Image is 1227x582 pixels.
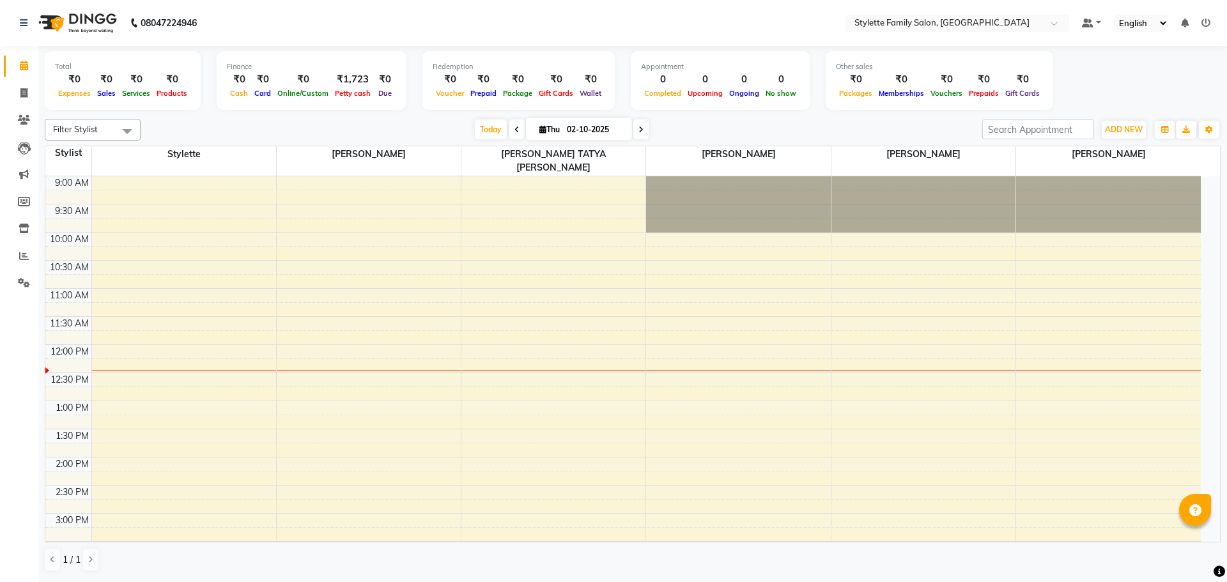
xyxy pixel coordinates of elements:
div: ₹0 [467,72,500,87]
input: 2025-10-02 [563,120,627,139]
iframe: chat widget [1173,531,1214,569]
div: ₹0 [433,72,467,87]
span: Sales [94,89,119,98]
span: Cash [227,89,251,98]
div: 10:00 AM [47,233,91,246]
span: [PERSON_NAME] [277,146,461,162]
div: ₹0 [966,72,1002,87]
div: ₹0 [251,72,274,87]
span: Package [500,89,536,98]
div: 10:30 AM [47,261,91,274]
span: Services [119,89,153,98]
div: ₹0 [153,72,190,87]
span: Due [375,89,395,98]
span: Online/Custom [274,89,332,98]
span: Today [475,119,507,139]
span: Prepaids [966,89,1002,98]
span: Prepaid [467,89,500,98]
span: Stylette [92,146,276,162]
input: Search Appointment [982,119,1094,139]
span: Memberships [876,89,927,98]
div: ₹0 [94,72,119,87]
div: 1:00 PM [53,401,91,415]
span: [PERSON_NAME] TATYA [PERSON_NAME] [461,146,645,176]
span: [PERSON_NAME] [831,146,1015,162]
div: ₹0 [274,72,332,87]
div: Stylist [45,146,91,160]
div: ₹0 [374,72,396,87]
button: ADD NEW [1102,121,1146,139]
span: Expenses [55,89,94,98]
div: ₹0 [836,72,876,87]
div: ₹0 [1002,72,1043,87]
div: 11:30 AM [47,317,91,330]
div: 0 [684,72,726,87]
div: 11:00 AM [47,289,91,302]
img: logo [33,5,120,41]
div: 12:00 PM [48,345,91,358]
div: ₹0 [119,72,153,87]
span: Vouchers [927,89,966,98]
span: [PERSON_NAME] [646,146,830,162]
span: No show [762,89,799,98]
div: ₹0 [927,72,966,87]
div: ₹0 [55,72,94,87]
div: 3:30 PM [53,542,91,555]
span: Filter Stylist [53,124,98,134]
span: Products [153,89,190,98]
span: 1 / 1 [63,553,81,567]
div: ₹1,723 [332,72,374,87]
span: Wallet [576,89,605,98]
div: 0 [641,72,684,87]
b: 08047224946 [141,5,197,41]
div: 3:00 PM [53,514,91,527]
div: Appointment [641,61,799,72]
div: 9:00 AM [52,176,91,190]
div: ₹0 [500,72,536,87]
span: Voucher [433,89,467,98]
div: 0 [762,72,799,87]
span: Upcoming [684,89,726,98]
span: ADD NEW [1105,125,1143,134]
span: Thu [536,125,563,134]
span: Ongoing [726,89,762,98]
span: Completed [641,89,684,98]
div: 2:00 PM [53,457,91,471]
div: 12:30 PM [48,373,91,387]
div: Total [55,61,190,72]
div: 1:30 PM [53,429,91,443]
div: Other sales [836,61,1043,72]
span: Gift Cards [536,89,576,98]
span: [PERSON_NAME] [1016,146,1201,162]
div: ₹0 [576,72,605,87]
span: Petty cash [332,89,374,98]
span: Gift Cards [1002,89,1043,98]
span: Card [251,89,274,98]
div: ₹0 [227,72,251,87]
div: Redemption [433,61,605,72]
div: Finance [227,61,396,72]
div: ₹0 [876,72,927,87]
div: 2:30 PM [53,486,91,499]
span: Packages [836,89,876,98]
div: 0 [726,72,762,87]
div: ₹0 [536,72,576,87]
div: 9:30 AM [52,204,91,218]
